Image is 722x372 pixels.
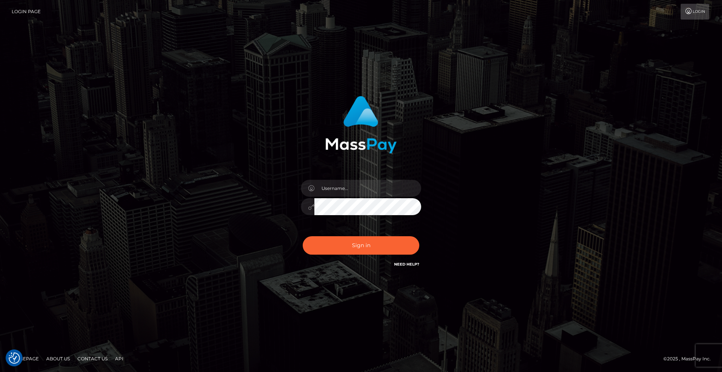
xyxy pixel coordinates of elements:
[314,180,421,197] input: Username...
[112,353,126,364] a: API
[9,352,20,364] button: Consent Preferences
[9,352,20,364] img: Revisit consent button
[325,96,397,153] img: MassPay Login
[394,262,419,267] a: Need Help?
[12,4,41,20] a: Login Page
[303,236,419,255] button: Sign in
[663,355,716,363] div: © 2025 , MassPay Inc.
[681,4,709,20] a: Login
[8,353,42,364] a: Homepage
[43,353,73,364] a: About Us
[74,353,111,364] a: Contact Us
